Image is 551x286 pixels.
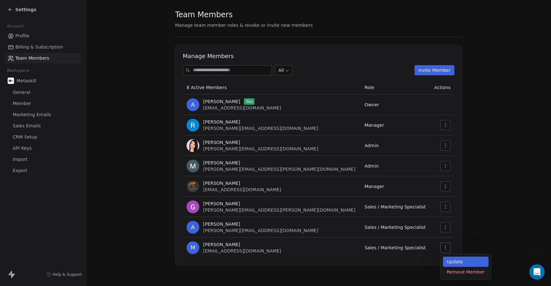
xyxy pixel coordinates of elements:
img: r9fp3RuPNqU7mOcic6HxktLXcuiuIeLvB_iICcNUyUg [187,160,199,172]
span: [PERSON_NAME][EMAIL_ADDRESS][PERSON_NAME][DOMAIN_NAME] [203,207,355,213]
span: Member [13,100,31,107]
span: Profile [15,33,29,39]
span: Workspace [4,66,32,75]
span: [PERSON_NAME] [203,180,240,186]
span: [EMAIL_ADDRESS][DOMAIN_NAME] [203,248,281,253]
span: Actions [434,85,451,90]
a: CRM Setup [5,132,81,142]
a: Help & Support [46,272,82,277]
span: [PERSON_NAME] [203,200,240,207]
a: Export [5,165,81,176]
span: [PERSON_NAME] [203,241,240,248]
span: Manage team member roles & revoke or invite new members [175,23,313,28]
span: Admin [364,143,379,148]
span: [PERSON_NAME][EMAIL_ADDRESS][DOMAIN_NAME] [203,126,318,131]
a: General [5,87,81,98]
a: Profile [5,31,81,41]
span: Sales / Marketing Specialist [364,245,426,250]
span: CRM Setup [13,134,37,140]
button: Invite Member [415,65,454,75]
span: Manager [364,123,384,128]
span: M [187,241,199,254]
span: Marketing Emails [13,111,51,118]
div: Remove Member [443,267,489,277]
span: [PERSON_NAME][EMAIL_ADDRESS][PERSON_NAME][DOMAIN_NAME] [203,167,355,172]
span: [PERSON_NAME] [203,221,240,227]
img: y20ioNKkpnIL_TwbaL-Q9Dm38r_GwzlUFKNwohZvYnM [187,139,199,152]
h1: Manage Members [183,52,454,60]
img: k9rwsdR4YVROewGK1j3MQwC1P5uYdEzljy2wzt8KXNg [187,119,199,132]
a: Marketing Emails [5,109,81,120]
span: A [187,221,199,234]
img: Rt7b6_j31qrWN83eJnbUCAO7dZF7e7N3uTJXYBcmuSQ [187,180,199,193]
span: Import [13,156,27,163]
span: [PERSON_NAME] [203,160,240,166]
img: ujEFMfjBEkKw_H1zJ1v4E_xJf5wf347hxUcFOnkWq1Y [187,200,199,213]
span: Export [13,167,27,174]
span: Sales / Marketing Specialist [364,204,426,209]
span: Role [364,85,374,90]
a: API Keys [5,143,81,154]
span: Settings [15,6,36,13]
span: Team Members [175,10,233,19]
span: [PERSON_NAME] [203,119,240,125]
span: Billing & Subscription [15,44,63,50]
a: Settings [8,6,36,13]
span: Help & Support [53,272,82,277]
img: AVATAR%20METASKILL%20-%20Colori%20Positivo.png [8,78,14,84]
span: Sales Emails [13,123,41,129]
span: [PERSON_NAME] [203,139,240,146]
div: Open Intercom Messenger [529,264,545,280]
span: [EMAIL_ADDRESS][DOMAIN_NAME] [203,187,281,192]
span: [PERSON_NAME] [203,98,240,105]
a: Team Members [5,53,81,64]
span: Manager [364,184,384,189]
a: Member [5,98,81,109]
span: Owner [364,102,379,107]
span: Admin [364,163,379,169]
span: Team Members [15,55,49,62]
span: Metaskill [17,78,36,84]
span: [PERSON_NAME][EMAIL_ADDRESS][DOMAIN_NAME] [203,146,318,151]
a: Import [5,154,81,165]
span: You [244,98,254,105]
span: General [13,89,30,96]
span: Account [4,21,26,31]
span: Sales / Marketing Specialist [364,225,426,230]
div: Update [443,257,489,267]
span: [PERSON_NAME][EMAIL_ADDRESS][DOMAIN_NAME] [203,228,318,233]
span: 8 Active Members [187,85,227,90]
span: API Keys [13,145,32,152]
a: Sales Emails [5,121,81,131]
span: [EMAIL_ADDRESS][DOMAIN_NAME] [203,105,281,110]
span: A [187,98,199,111]
a: Billing & Subscription [5,42,81,52]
